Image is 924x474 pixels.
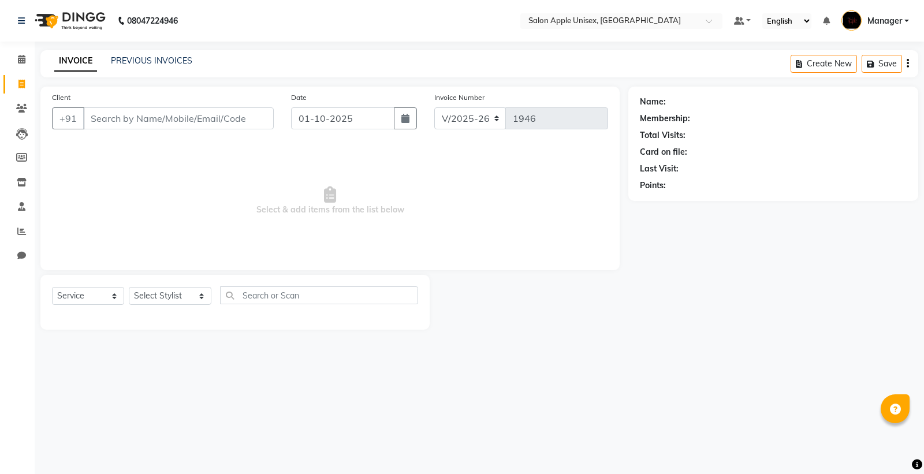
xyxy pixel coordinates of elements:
div: Last Visit: [640,163,679,175]
label: Invoice Number [434,92,485,103]
input: Search or Scan [220,286,418,304]
a: INVOICE [54,51,97,72]
label: Date [291,92,307,103]
button: Create New [791,55,857,73]
button: Save [862,55,902,73]
input: Search by Name/Mobile/Email/Code [83,107,274,129]
img: logo [29,5,109,37]
div: Total Visits: [640,129,685,141]
button: +91 [52,107,84,129]
div: Card on file: [640,146,687,158]
span: Select & add items from the list below [52,143,608,259]
div: Membership: [640,113,690,125]
img: Manager [841,10,862,31]
a: PREVIOUS INVOICES [111,55,192,66]
span: Manager [867,15,902,27]
div: Points: [640,180,666,192]
div: Name: [640,96,666,108]
iframe: chat widget [875,428,912,462]
label: Client [52,92,70,103]
b: 08047224946 [127,5,178,37]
